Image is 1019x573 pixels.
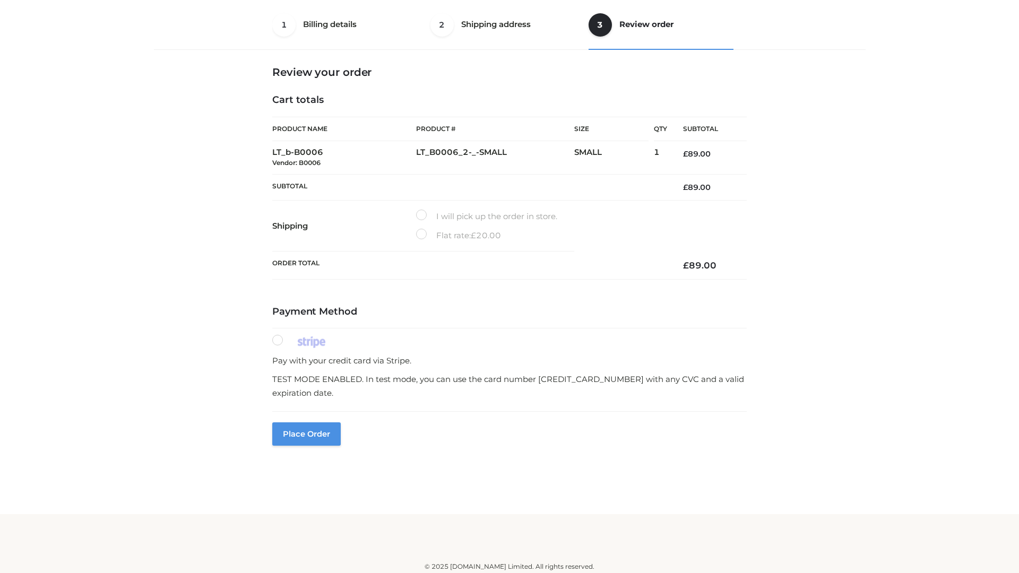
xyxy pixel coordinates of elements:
td: 1 [654,141,667,175]
span: £ [683,149,688,159]
p: Pay with your credit card via Stripe. [272,354,747,368]
th: Subtotal [667,117,747,141]
p: TEST MODE ENABLED. In test mode, you can use the card number [CREDIT_CARD_NUMBER] with any CVC an... [272,372,747,400]
th: Product Name [272,117,416,141]
td: LT_B0006_2-_-SMALL [416,141,574,175]
label: I will pick up the order in store. [416,210,557,223]
th: Order Total [272,251,667,280]
h3: Review your order [272,66,747,79]
td: SMALL [574,141,654,175]
th: Product # [416,117,574,141]
span: £ [683,260,689,271]
th: Qty [654,117,667,141]
h4: Payment Method [272,306,747,318]
bdi: 89.00 [683,260,716,271]
th: Size [574,117,649,141]
h4: Cart totals [272,94,747,106]
bdi: 89.00 [683,149,711,159]
bdi: 20.00 [471,230,501,240]
button: Place order [272,422,341,446]
td: LT_b-B0006 [272,141,416,175]
span: £ [683,183,688,192]
th: Subtotal [272,174,667,200]
label: Flat rate: [416,229,501,242]
bdi: 89.00 [683,183,711,192]
th: Shipping [272,201,416,251]
span: £ [471,230,476,240]
small: Vendor: B0006 [272,159,321,167]
div: © 2025 [DOMAIN_NAME] Limited. All rights reserved. [158,561,861,572]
